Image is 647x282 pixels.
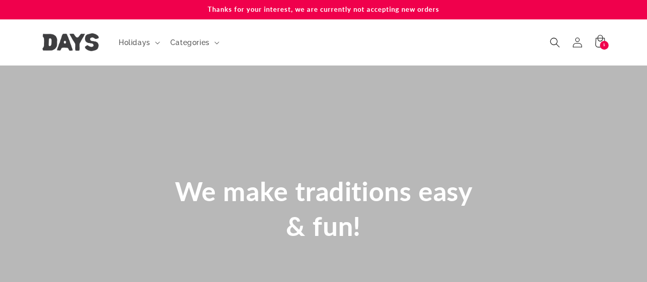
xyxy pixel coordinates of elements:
span: We make traditions easy & fun! [175,175,473,242]
summary: Categories [164,32,224,53]
img: Days United [42,33,99,51]
span: Categories [170,38,210,47]
summary: Holidays [113,32,164,53]
span: Holidays [119,38,150,47]
span: 1 [603,41,606,50]
summary: Search [544,31,566,54]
